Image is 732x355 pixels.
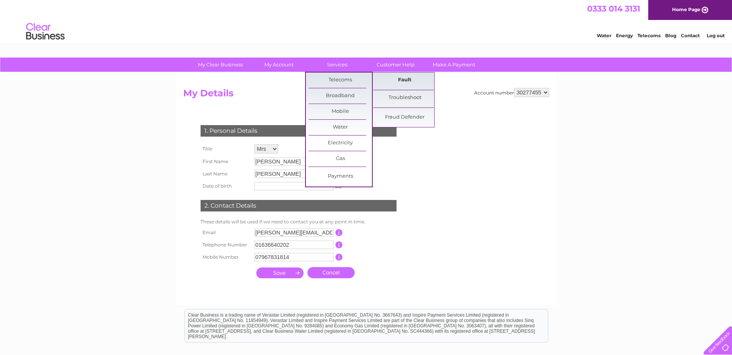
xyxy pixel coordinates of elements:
[474,88,549,97] div: Account number
[335,229,343,236] input: Information
[309,169,372,184] a: Payments
[199,217,398,226] td: These details will be used if we need to contact you at any point in time.
[26,20,65,43] img: logo.png
[364,58,427,72] a: Customer Help
[199,155,252,168] th: First Name
[305,58,369,72] a: Services
[335,241,343,248] input: Information
[199,251,252,263] th: Mobile Number
[309,104,372,119] a: Mobile
[183,88,549,102] h2: My Details
[185,4,548,37] div: Clear Business is a trading name of Verastar Limited (registered in [GEOGRAPHIC_DATA] No. 3667643...
[307,267,355,278] a: Cancel
[373,73,437,88] a: Fault
[309,135,372,151] a: Electricity
[587,4,640,13] a: 0333 014 3131
[637,33,661,38] a: Telecoms
[201,200,397,211] div: 2. Contact Details
[199,239,252,251] th: Telephone Number
[335,254,343,261] input: Information
[373,90,437,106] a: Troubleshoot
[199,168,252,180] th: Last Name
[247,58,310,72] a: My Account
[681,33,700,38] a: Contact
[309,88,372,104] a: Broadband
[309,73,372,88] a: Telecoms
[199,226,252,239] th: Email
[665,33,676,38] a: Blog
[309,120,372,135] a: Water
[373,110,437,125] a: Fraud Defender
[189,58,252,72] a: My Clear Business
[256,267,304,278] input: Submit
[201,125,397,137] div: 1. Personal Details
[309,151,372,167] a: Gas
[597,33,611,38] a: Water
[616,33,633,38] a: Energy
[199,180,252,192] th: Date of birth
[199,142,252,155] th: Title
[422,58,486,72] a: Make A Payment
[707,33,725,38] a: Log out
